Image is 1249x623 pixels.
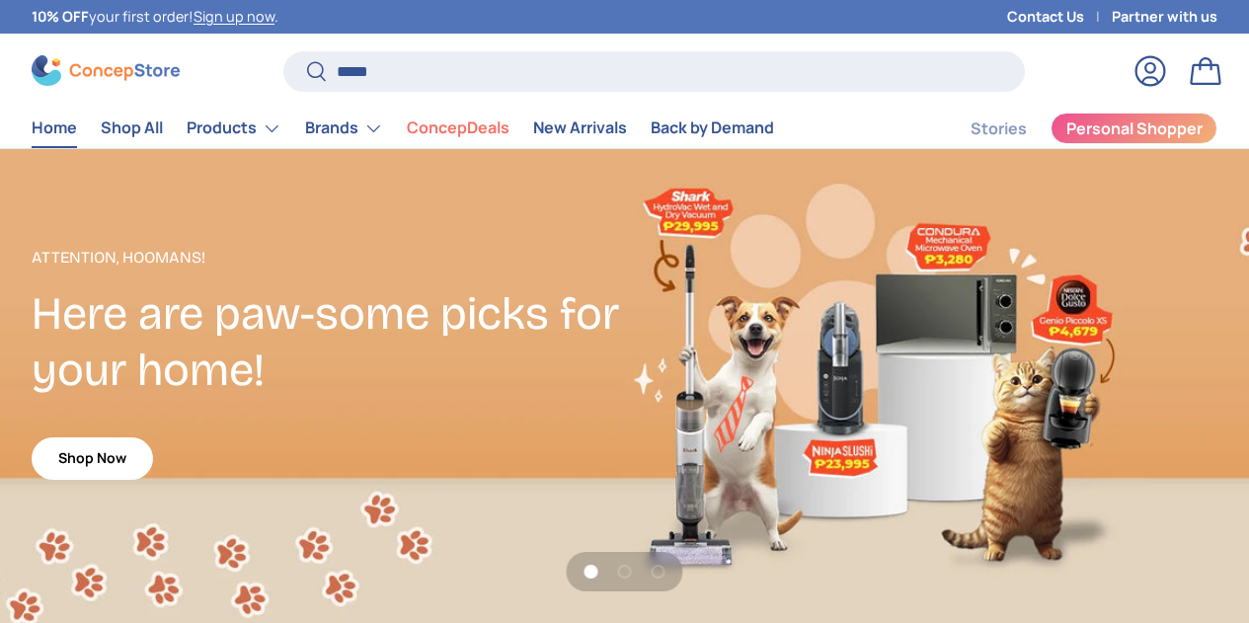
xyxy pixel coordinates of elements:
span: Personal Shopper [1066,120,1203,136]
a: Shop All [101,109,163,147]
h2: Here are paw-some picks for your home! [32,285,625,399]
nav: Secondary [923,109,1217,148]
a: Sign up now [194,7,274,26]
a: Stories [971,110,1027,148]
strong: 10% OFF [32,7,89,26]
p: your first order! . [32,6,278,28]
nav: Primary [32,109,774,148]
a: Products [187,109,281,148]
img: ConcepStore [32,55,180,86]
a: Contact Us [1007,6,1112,28]
a: Home [32,109,77,147]
summary: Products [175,109,293,148]
a: Brands [305,109,383,148]
a: Personal Shopper [1051,113,1217,144]
a: ConcepDeals [407,109,509,147]
summary: Brands [293,109,395,148]
a: Shop Now [32,437,153,480]
a: Partner with us [1112,6,1217,28]
a: New Arrivals [533,109,627,147]
a: Back by Demand [651,109,774,147]
p: Attention, Hoomans! [32,246,625,270]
